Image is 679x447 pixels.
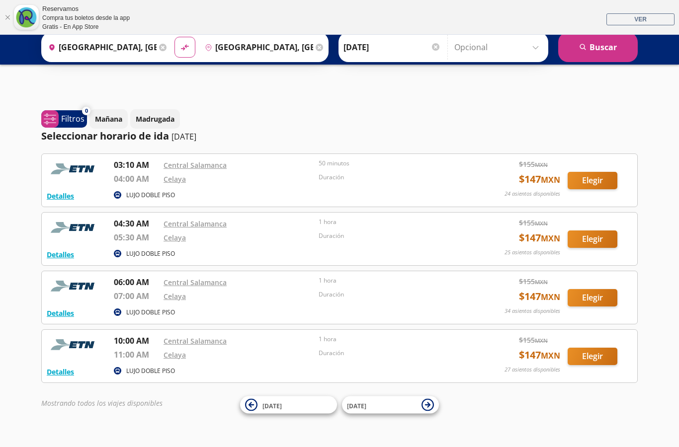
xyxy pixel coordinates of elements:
button: Elegir [568,348,617,365]
small: MXN [541,233,560,244]
p: LUJO DOBLE PISO [126,191,175,200]
img: RESERVAMOS [47,159,101,179]
span: 0 [85,107,88,115]
span: $ 155 [519,159,548,169]
span: VER [634,16,647,23]
button: [DATE] [240,396,337,414]
p: 1 hora [319,218,469,226]
button: Detalles [47,308,74,318]
a: Central Salamanca [164,336,227,346]
p: 34 asientos disponibles [505,307,560,315]
input: Buscar Destino [201,35,313,60]
button: Madrugada [130,109,180,129]
button: Detalles [47,191,74,201]
a: Central Salamanca [164,219,227,228]
p: Mañana [95,114,122,124]
small: MXN [535,337,548,344]
button: Buscar [558,32,638,62]
small: MXN [541,292,560,302]
p: LUJO DOBLE PISO [126,308,175,317]
input: Elegir Fecha [343,35,441,60]
small: MXN [541,174,560,185]
p: 04:00 AM [114,173,159,185]
a: Celaya [164,292,186,301]
p: Duración [319,349,469,358]
a: Central Salamanca [164,278,227,287]
a: Central Salamanca [164,160,227,170]
p: [DATE] [171,131,196,143]
p: 25 asientos disponibles [505,248,560,257]
a: VER [606,13,675,25]
button: Elegir [568,289,617,306]
p: 06:00 AM [114,276,159,288]
button: Elegir [568,172,617,189]
span: $ 147 [519,289,560,304]
a: Celaya [164,174,186,184]
p: 05:30 AM [114,231,159,243]
small: MXN [535,161,548,168]
button: [DATE] [342,396,439,414]
div: Compra tus boletos desde la app [42,13,130,22]
p: Seleccionar horario de ida [41,129,169,144]
em: Mostrando todos los viajes disponibles [41,398,163,408]
img: RESERVAMOS [47,335,101,355]
span: $ 147 [519,230,560,245]
span: $ 155 [519,276,548,287]
img: RESERVAMOS [47,218,101,237]
button: 0Filtros [41,110,87,128]
a: Celaya [164,350,186,360]
p: Madrugada [136,114,174,124]
p: 10:00 AM [114,335,159,347]
small: MXN [535,278,548,286]
button: Mañana [89,109,128,129]
div: Reservamos [42,4,130,14]
small: MXN [541,350,560,361]
p: 07:00 AM [114,290,159,302]
p: 03:10 AM [114,159,159,171]
span: $ 155 [519,218,548,228]
a: Celaya [164,233,186,242]
p: Duración [319,173,469,182]
span: [DATE] [262,401,282,410]
p: 04:30 AM [114,218,159,229]
p: 11:00 AM [114,349,159,361]
span: $ 155 [519,335,548,345]
input: Buscar Origen [44,35,157,60]
p: 27 asientos disponibles [505,366,560,374]
button: Elegir [568,230,617,248]
p: Filtros [61,113,85,125]
p: 50 minutos [319,159,469,168]
p: Duración [319,290,469,299]
small: MXN [535,220,548,227]
p: LUJO DOBLE PISO [126,367,175,375]
span: $ 147 [519,172,560,187]
img: RESERVAMOS [47,276,101,296]
div: Gratis - En App Store [42,22,130,31]
span: [DATE] [347,401,366,410]
p: LUJO DOBLE PISO [126,249,175,258]
p: 24 asientos disponibles [505,190,560,198]
input: Opcional [454,35,543,60]
button: Detalles [47,249,74,260]
p: Duración [319,231,469,240]
p: 1 hora [319,276,469,285]
span: $ 147 [519,348,560,363]
button: Detalles [47,367,74,377]
a: Cerrar [4,14,10,20]
p: 1 hora [319,335,469,344]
